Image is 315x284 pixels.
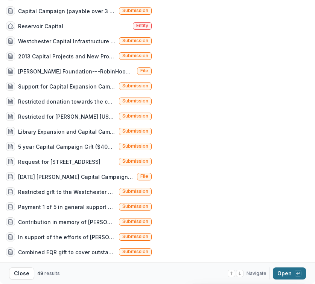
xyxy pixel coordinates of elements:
[122,159,148,164] span: Submission
[140,174,148,179] span: File
[122,219,148,224] span: Submission
[122,8,148,13] span: Submission
[18,218,116,226] div: Contribution in memory of [PERSON_NAME] (Rail-Splitter Capital Management)
[122,113,148,119] span: Submission
[18,158,100,166] div: Request for [STREET_ADDRESS]
[18,98,116,105] div: Restricted donation towards the capital campaign. (Fid Check#9153204)
[122,189,148,194] span: Submission
[136,23,148,28] span: Entity
[122,98,148,104] span: Submission
[18,203,116,211] div: Payment 1 of 5 in general support of capital campaign. Payable [DATE]-[DATE]
[44,270,60,276] span: results
[18,248,116,256] div: Combined EQR gift to cover outstanding pledge of $100,000/yr Annual Fund donations for [DATE]-[DA...
[122,38,148,43] span: Submission
[18,173,134,181] div: [DATE] [PERSON_NAME] Capital Campaign.pdf
[122,53,148,58] span: Submission
[18,188,116,196] div: Restricted gift to the Westchester Capital Infrastructure & Psychiatry Physician Recruitment. ZBA...
[122,204,148,209] span: Submission
[247,270,266,277] span: Navigate
[122,144,148,149] span: Submission
[18,52,116,60] div: 2013 Capital Projects and New Production Funds ($5M total) in support of costs associated with [P...
[9,267,34,279] button: Close
[37,270,43,276] span: 49
[18,82,116,90] div: Support for Capital Expansion Campaign
[18,128,116,136] div: Library Expansion and Capital Campaign
[18,7,116,15] div: Capital Campaign (payable over 3 years)
[122,83,148,89] span: Submission
[18,22,63,30] div: Reservoir Capital
[122,234,148,239] span: Submission
[18,113,116,121] div: Restricted for [PERSON_NAME] [US_STATE] capital campaign. (Fid. Check #9108833)
[18,67,134,75] div: [PERSON_NAME] Foundation---RobinHoodFdn_Capital Campaign_ZIP II - DEZ_09262003.pdf
[140,68,148,73] span: File
[122,249,148,254] span: Submission
[273,267,306,279] button: Open
[122,128,148,134] span: Submission
[18,233,116,241] div: In support of the efforts of [PERSON_NAME] during the 2015 Capital Campaign to support kids programs
[18,37,116,45] div: Westchester Capital Infrastructure & Psychiatry Physician Recruitment - 2008 ZBAM gift from 1994 ...
[18,143,116,151] div: 5 year Capital Campaign Gift ($400K/yr totalling $2M [DATE]-[DATE])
